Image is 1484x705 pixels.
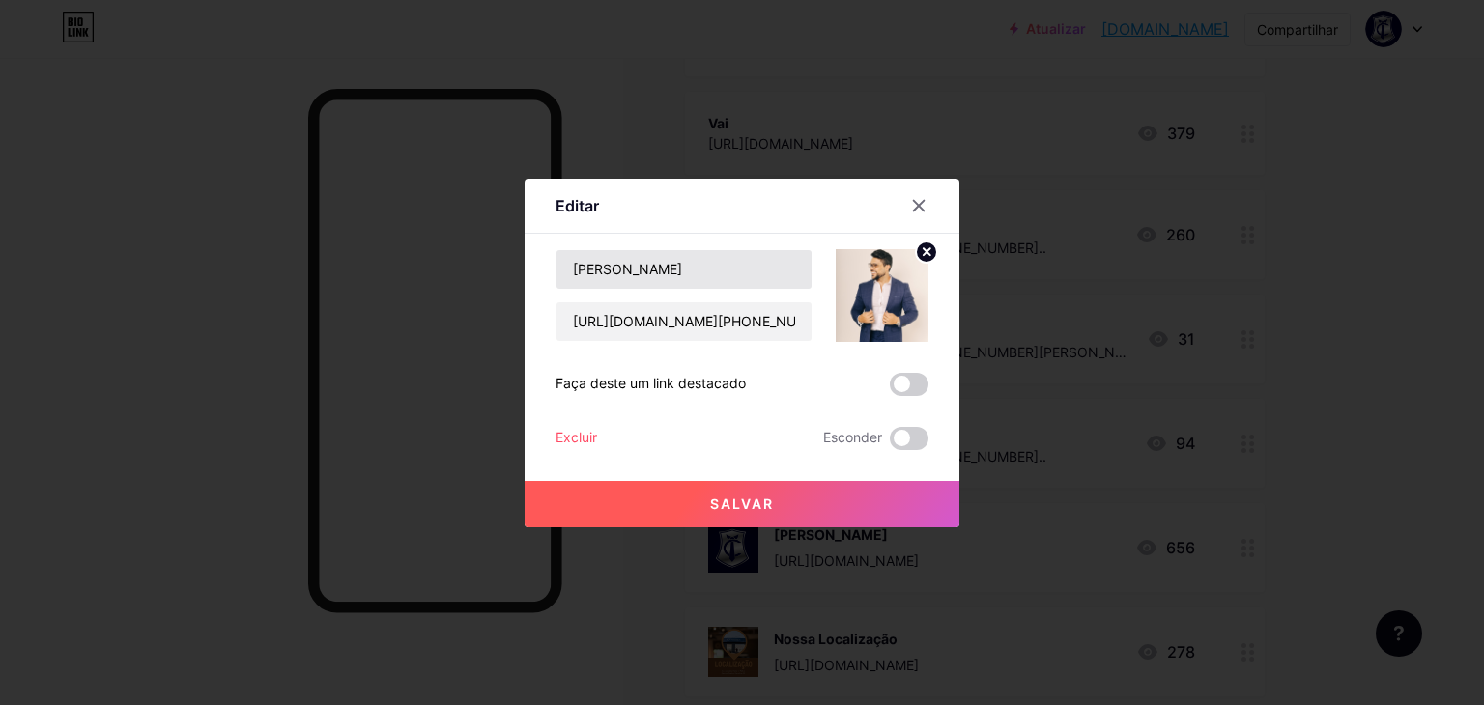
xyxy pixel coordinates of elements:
[556,429,597,445] font: Excluir
[556,302,812,341] input: URL
[556,250,812,289] input: Título
[556,375,746,391] font: Faça deste um link destacado
[556,196,599,215] font: Editar
[710,495,774,512] font: Salvar
[836,249,928,342] img: link_miniatura
[823,429,882,445] font: Esconder
[525,481,959,527] button: Salvar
